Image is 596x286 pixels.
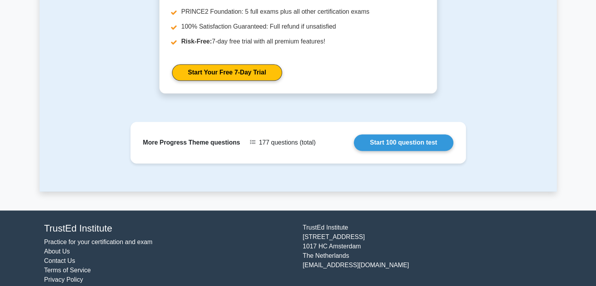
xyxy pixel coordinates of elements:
[298,223,557,284] div: TrustEd Institute [STREET_ADDRESS] 1017 HC Amsterdam The Netherlands [EMAIL_ADDRESS][DOMAIN_NAME]
[354,134,453,151] a: Start 100 question test
[44,239,153,245] a: Practice for your certification and exam
[44,257,75,264] a: Contact Us
[44,267,91,273] a: Terms of Service
[44,248,70,255] a: About Us
[44,276,83,283] a: Privacy Policy
[44,223,293,234] h4: TrustEd Institute
[172,64,282,81] a: Start Your Free 7-Day Trial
